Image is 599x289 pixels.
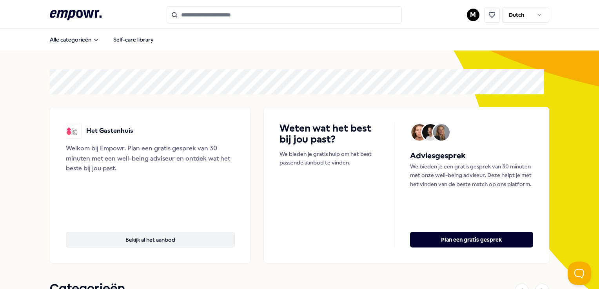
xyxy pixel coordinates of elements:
a: Self-care library [107,32,160,47]
h4: Weten wat het best bij jou past? [280,123,378,145]
p: We bieden je gratis hulp om het best passende aanbod te vinden. [280,150,378,167]
img: Avatar [411,124,428,141]
button: Bekijk al het aanbod [66,232,235,247]
nav: Main [44,32,160,47]
img: Avatar [433,124,450,141]
button: M [467,9,479,21]
div: Welkom bij Empowr. Plan een gratis gesprek van 30 minuten met een well-being adviseur en ontdek w... [66,143,235,173]
p: Het Gastenhuis [86,126,133,136]
button: Plan een gratis gesprek [410,232,533,247]
iframe: Help Scout Beacon - Open [568,262,591,285]
input: Search for products, categories or subcategories [167,6,402,23]
h5: Adviesgesprek [410,150,533,162]
a: Bekijk al het aanbod [66,219,235,247]
img: Avatar [422,124,439,141]
img: Het Gastenhuis [66,123,82,139]
p: We bieden je een gratis gesprek van 30 minuten met onze well-being adviseur. Deze helpt je met he... [410,162,533,188]
button: Alle categorieën [44,32,105,47]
